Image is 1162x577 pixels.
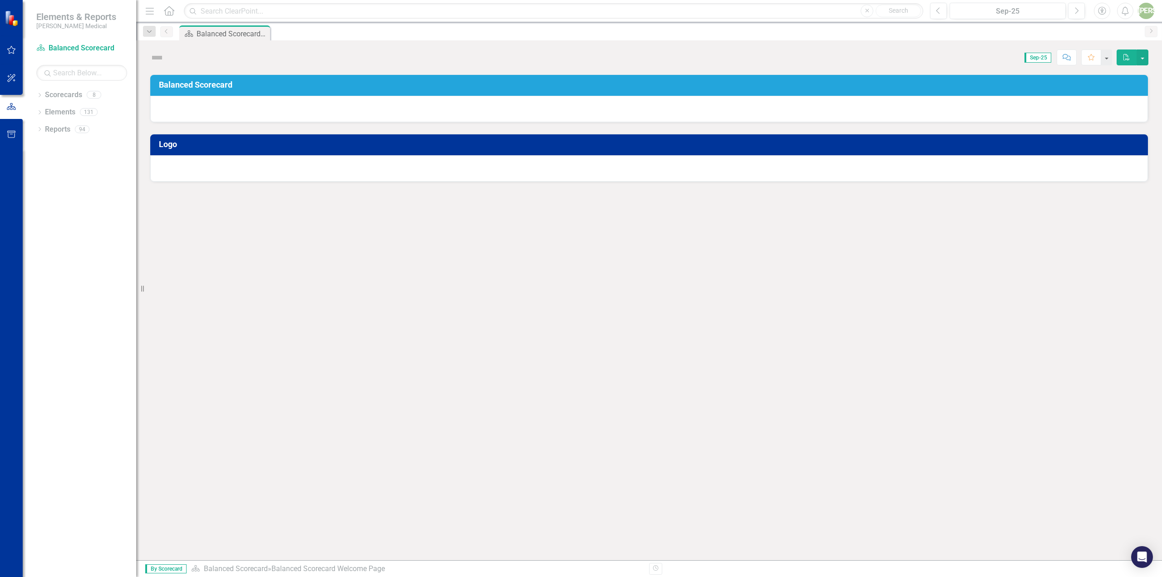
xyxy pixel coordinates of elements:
[191,564,642,574] div: »
[204,564,268,573] a: Balanced Scorecard
[80,108,98,116] div: 131
[5,10,20,26] img: ClearPoint Strategy
[1138,3,1154,19] button: [PERSON_NAME]
[75,125,89,133] div: 94
[36,11,116,22] span: Elements & Reports
[36,43,127,54] a: Balanced Scorecard
[876,5,921,17] button: Search
[950,3,1066,19] button: Sep-25
[36,65,127,81] input: Search Below...
[159,80,1142,89] h3: Balanced Scorecard
[953,6,1063,17] div: Sep-25
[150,50,164,65] img: Not Defined
[45,124,70,135] a: Reports
[184,3,923,19] input: Search ClearPoint...
[145,564,187,573] span: By Scorecard
[159,140,1142,149] h3: Logo
[45,107,75,118] a: Elements
[271,564,385,573] div: Balanced Scorecard Welcome Page
[87,91,101,99] div: 8
[1024,53,1051,63] span: Sep-25
[36,22,116,30] small: [PERSON_NAME] Medical
[1131,546,1153,568] div: Open Intercom Messenger
[45,90,82,100] a: Scorecards
[889,7,908,14] span: Search
[197,28,268,39] div: Balanced Scorecard Welcome Page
